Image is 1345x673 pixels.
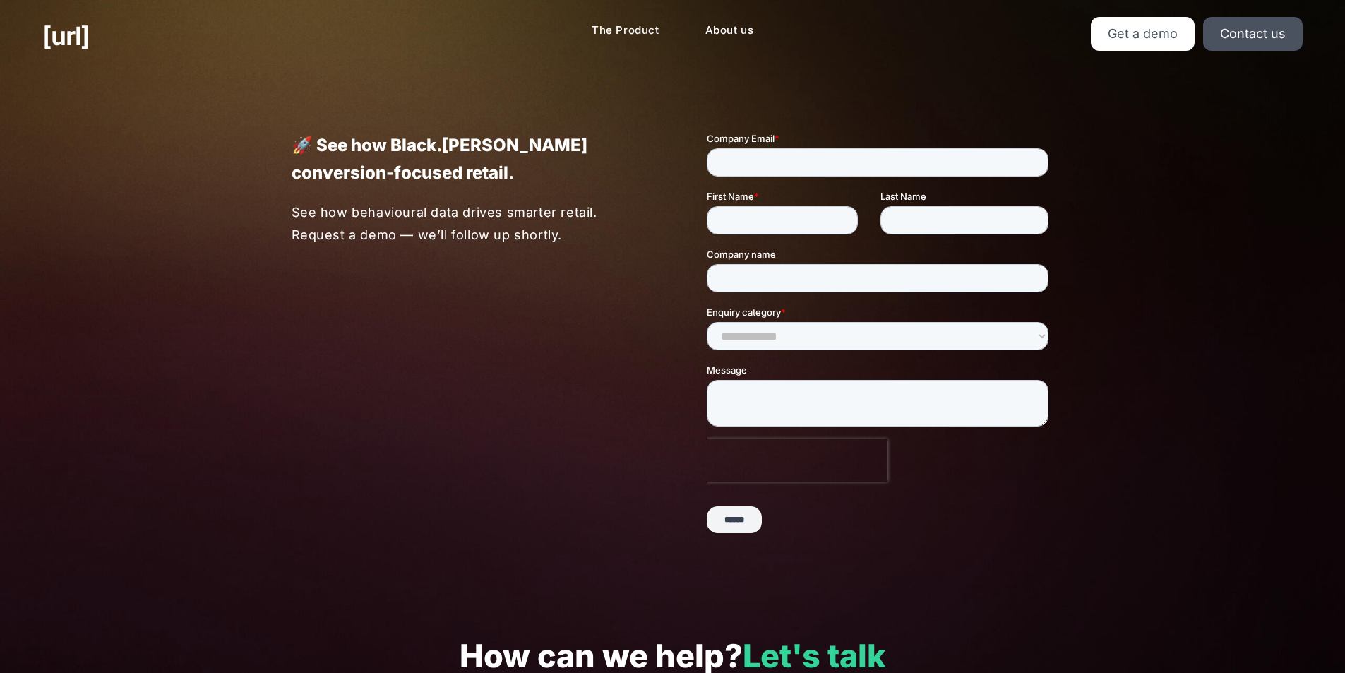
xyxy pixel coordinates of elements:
p: 🚀 See how Black.[PERSON_NAME] conversion-focused retail. [292,131,639,186]
a: Contact us [1203,17,1303,51]
a: Get a demo [1091,17,1195,51]
iframe: Form 1 [707,131,1054,545]
a: The Product [580,17,671,44]
a: [URL] [42,17,89,55]
a: About us [694,17,765,44]
p: See how behavioural data drives smarter retail. Request a demo — we’ll follow up shortly. [292,201,640,246]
